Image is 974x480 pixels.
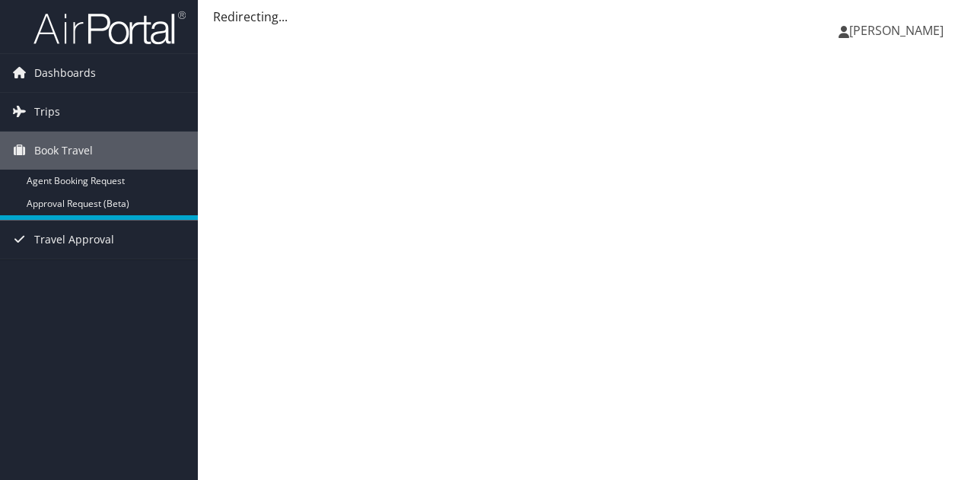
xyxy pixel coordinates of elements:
[213,8,959,26] div: Redirecting...
[34,221,114,259] span: Travel Approval
[849,22,944,39] span: [PERSON_NAME]
[839,8,959,53] a: [PERSON_NAME]
[34,132,93,170] span: Book Travel
[34,54,96,92] span: Dashboards
[33,10,186,46] img: airportal-logo.png
[34,93,60,131] span: Trips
